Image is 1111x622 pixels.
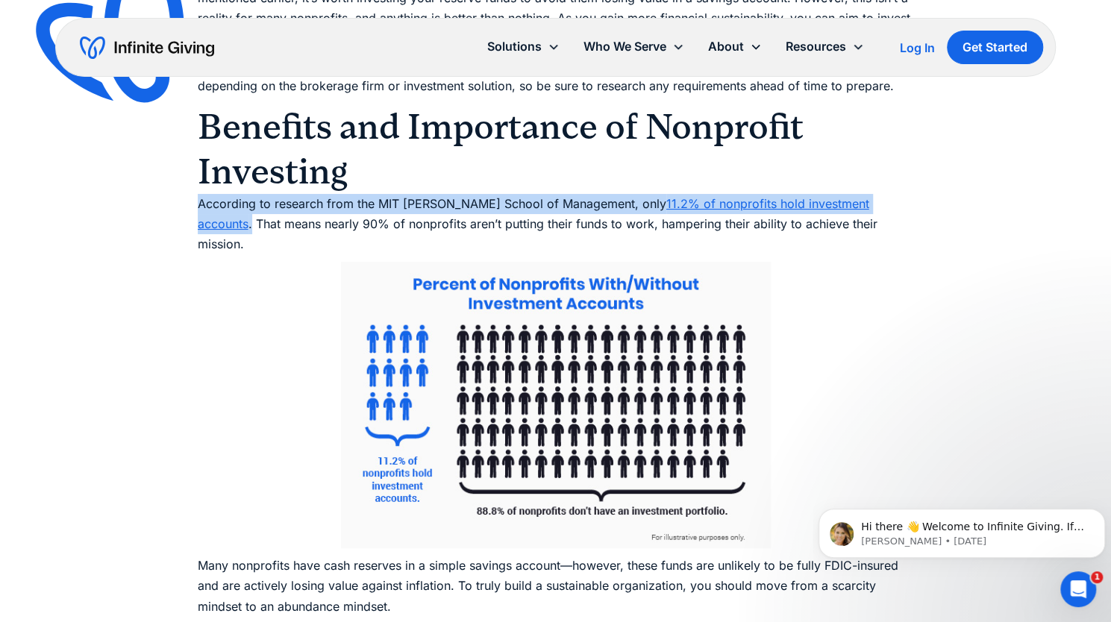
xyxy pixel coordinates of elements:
iframe: Intercom notifications message [813,477,1111,582]
h2: Benefits and Importance of Nonprofit Investing [198,104,914,194]
a: Log In [900,39,935,57]
a: Get Started [947,31,1043,64]
div: Who We Serve [583,37,666,57]
div: About [708,37,744,57]
div: Solutions [475,31,572,63]
div: Who We Serve [572,31,696,63]
p: Many nonprofits have cash reserves in a simple savings account—however, these funds are unlikely ... [198,556,914,617]
span: 1 [1091,571,1103,583]
div: Solutions [487,37,542,57]
a: home [80,36,214,60]
div: Log In [900,42,935,54]
div: About [696,31,774,63]
iframe: Intercom live chat [1060,571,1096,607]
a: 11.2% of nonprofits hold investment accounts [198,196,869,231]
img: 11.2% of nonprofits hold investment accounts. 88.8% don't. [341,262,771,548]
p: According to research from the MIT [PERSON_NAME] School of Management, only . That means nearly 9... [198,194,914,255]
div: Resources [786,37,846,57]
div: Resources [774,31,876,63]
